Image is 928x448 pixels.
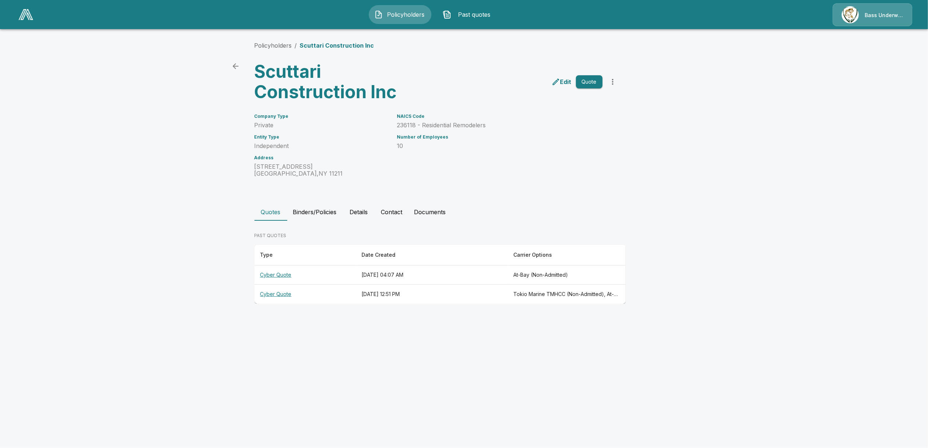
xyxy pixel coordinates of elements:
span: Past quotes [454,10,494,19]
th: Tokio Marine TMHCC (Non-Admitted), At-Bay (Non-Admitted), Coalition (Non-Admitted), Coalition (Ad... [508,285,626,304]
p: Bass Underwriters [865,12,903,19]
img: Past quotes Icon [443,10,451,19]
th: Carrier Options [508,245,626,265]
p: PAST QUOTES [254,232,626,239]
th: [DATE] 04:07 AM [356,265,508,285]
p: Private [254,122,388,129]
p: 10 [397,143,602,149]
p: [STREET_ADDRESS] [GEOGRAPHIC_DATA] , NY 11211 [254,163,388,177]
button: Policyholders IconPolicyholders [369,5,431,24]
a: Agency IconBass Underwriters [833,3,912,26]
li: / [295,41,297,50]
h3: Scuttari Construction Inc [254,61,434,102]
th: Type [254,245,356,265]
img: AA Logo [19,9,33,20]
span: Policyholders [386,10,426,19]
h6: NAICS Code [397,114,602,119]
h6: Company Type [254,114,388,119]
img: Agency Icon [842,6,859,23]
h6: Number of Employees [397,135,602,140]
button: Details [343,203,375,221]
nav: breadcrumb [254,41,374,50]
th: Cyber Quote [254,285,356,304]
a: edit [550,76,573,88]
button: Binders/Policies [287,203,343,221]
p: Scuttari Construction Inc [300,41,374,50]
button: Past quotes IconPast quotes [437,5,500,24]
p: Independent [254,143,388,149]
button: Documents [408,203,452,221]
img: Policyholders Icon [374,10,383,19]
h6: Address [254,155,388,160]
button: Quote [576,75,603,89]
button: Contact [375,203,408,221]
a: Policyholders [254,42,292,49]
div: policyholder tabs [254,203,674,221]
th: [DATE] 12:51 PM [356,285,508,304]
p: Edit [560,77,572,86]
p: 236118 - Residential Remodelers [397,122,602,129]
th: Cyber Quote [254,265,356,285]
button: Quotes [254,203,287,221]
th: At-Bay (Non-Admitted) [508,265,626,285]
table: responsive table [254,245,626,304]
h6: Entity Type [254,135,388,140]
th: Date Created [356,245,508,265]
a: back [228,59,243,73]
button: more [605,75,620,89]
